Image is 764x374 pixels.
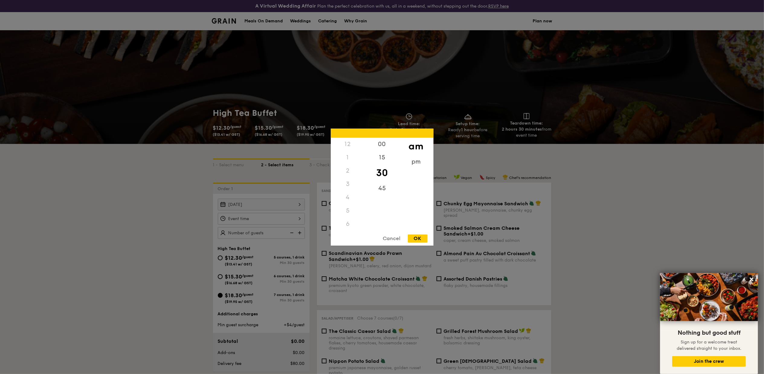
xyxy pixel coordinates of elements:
div: am [399,138,433,155]
div: 2 [331,164,365,177]
div: 5 [331,204,365,217]
div: 30 [365,164,399,182]
button: Close [747,275,756,284]
div: 45 [365,182,399,195]
div: OK [408,234,427,242]
span: Sign up for a welcome treat delivered straight to your inbox. [677,340,741,351]
div: 3 [331,177,365,191]
div: 4 [331,191,365,204]
div: 6 [331,217,365,231]
div: 00 [365,138,399,151]
span: Nothing but good stuff [678,329,740,337]
div: Cancel [377,234,407,242]
div: pm [399,155,433,168]
div: 1 [331,151,365,164]
div: 12 [331,138,365,151]
img: DSC07876-Edit02-Large.jpeg [660,273,758,321]
button: Join the crew [672,356,746,367]
div: 15 [365,151,399,164]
